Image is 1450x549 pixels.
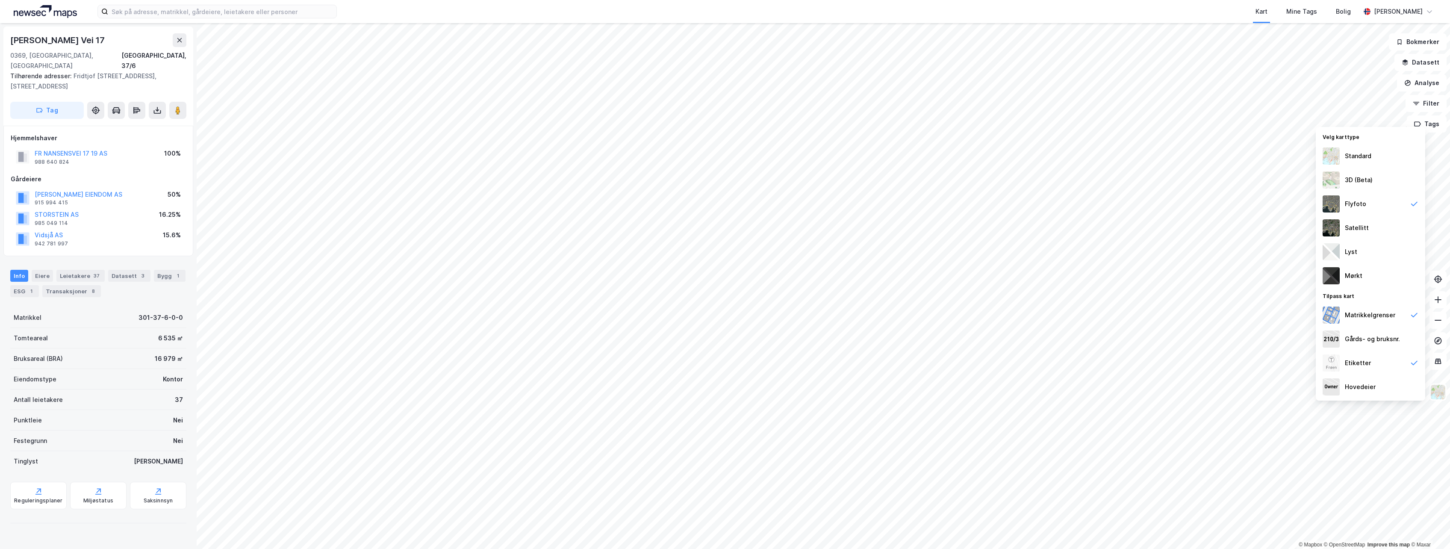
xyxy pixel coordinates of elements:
div: Miljøstatus [83,497,113,504]
div: [PERSON_NAME] [1374,6,1423,17]
div: 16.25% [159,210,181,220]
span: Tilhørende adresser: [10,72,74,80]
button: Filter [1406,95,1447,112]
div: Bygg [154,270,186,282]
div: 50% [168,189,181,200]
div: Antall leietakere [14,395,63,405]
div: Gårdeiere [11,174,186,184]
div: 15.6% [163,230,181,240]
div: Velg karttype [1316,129,1425,144]
div: 3 [139,272,147,280]
img: cadastreKeys.547ab17ec502f5a4ef2b.jpeg [1323,331,1340,348]
div: 915 994 415 [35,199,68,206]
div: Datasett [108,270,150,282]
iframe: Chat Widget [1407,508,1450,549]
div: 6 535 ㎡ [158,333,183,343]
div: Matrikkel [14,313,41,323]
div: Kontrollprogram for chat [1407,508,1450,549]
div: Tilpass kart [1316,288,1425,303]
div: Hovedeier [1345,382,1376,392]
div: 1 [27,287,35,295]
div: Mine Tags [1286,6,1317,17]
img: 9k= [1323,219,1340,236]
div: Festegrunn [14,436,47,446]
div: Tinglyst [14,456,38,466]
div: 985 049 114 [35,220,68,227]
div: [GEOGRAPHIC_DATA], 37/6 [121,50,186,71]
button: Datasett [1394,54,1447,71]
img: cadastreBorders.cfe08de4b5ddd52a10de.jpeg [1323,307,1340,324]
div: Etiketter [1345,358,1371,368]
img: Z [1323,354,1340,372]
a: Improve this map [1367,542,1410,548]
div: [PERSON_NAME] [134,456,183,466]
img: Z [1323,195,1340,213]
div: ESG [10,285,39,297]
div: Satellitt [1345,223,1369,233]
div: Punktleie [14,415,42,425]
div: Flyfoto [1345,199,1366,209]
div: Gårds- og bruksnr. [1345,334,1400,344]
button: Bokmerker [1389,33,1447,50]
img: nCdM7BzjoCAAAAAElFTkSuQmCC [1323,267,1340,284]
div: Lyst [1345,247,1357,257]
a: OpenStreetMap [1324,542,1365,548]
div: Bolig [1336,6,1351,17]
div: Standard [1345,151,1371,161]
div: Kontor [163,374,183,384]
div: Hjemmelshaver [11,133,186,143]
div: 942 781 997 [35,240,68,247]
img: Z [1430,384,1446,400]
div: Eiere [32,270,53,282]
img: luj3wr1y2y3+OchiMxRmMxRlscgabnMEmZ7DJGWxyBpucwSZnsMkZbHIGm5zBJmewyRlscgabnMEmZ7DJGWxyBpucwSZnsMkZ... [1323,243,1340,260]
div: 301-37-6-0-0 [139,313,183,323]
div: 988 640 824 [35,159,69,165]
div: Kart [1255,6,1267,17]
div: Bruksareal (BRA) [14,354,63,364]
div: Reguleringsplaner [14,497,62,504]
div: 100% [164,148,181,159]
div: 37 [175,395,183,405]
img: Z [1323,148,1340,165]
div: Nei [173,415,183,425]
a: Mapbox [1299,542,1322,548]
div: Transaksjoner [42,285,101,297]
div: [PERSON_NAME] Vei 17 [10,33,106,47]
div: 37 [92,272,101,280]
div: 16 979 ㎡ [155,354,183,364]
div: 0369, [GEOGRAPHIC_DATA], [GEOGRAPHIC_DATA] [10,50,121,71]
div: Info [10,270,28,282]
div: 8 [89,287,97,295]
img: Z [1323,171,1340,189]
div: Leietakere [56,270,105,282]
input: Søk på adresse, matrikkel, gårdeiere, leietakere eller personer [108,5,336,18]
div: Saksinnsyn [144,497,173,504]
img: majorOwner.b5e170eddb5c04bfeeff.jpeg [1323,378,1340,396]
img: logo.a4113a55bc3d86da70a041830d287a7e.svg [14,5,77,18]
button: Analyse [1397,74,1447,91]
div: Tomteareal [14,333,48,343]
button: Tag [10,102,84,119]
button: Tags [1407,115,1447,133]
div: Nei [173,436,183,446]
div: 3D (Beta) [1345,175,1373,185]
div: Fridtjof [STREET_ADDRESS], [STREET_ADDRESS] [10,71,180,91]
div: Mørkt [1345,271,1362,281]
div: 1 [174,272,182,280]
div: Eiendomstype [14,374,56,384]
div: Matrikkelgrenser [1345,310,1395,320]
